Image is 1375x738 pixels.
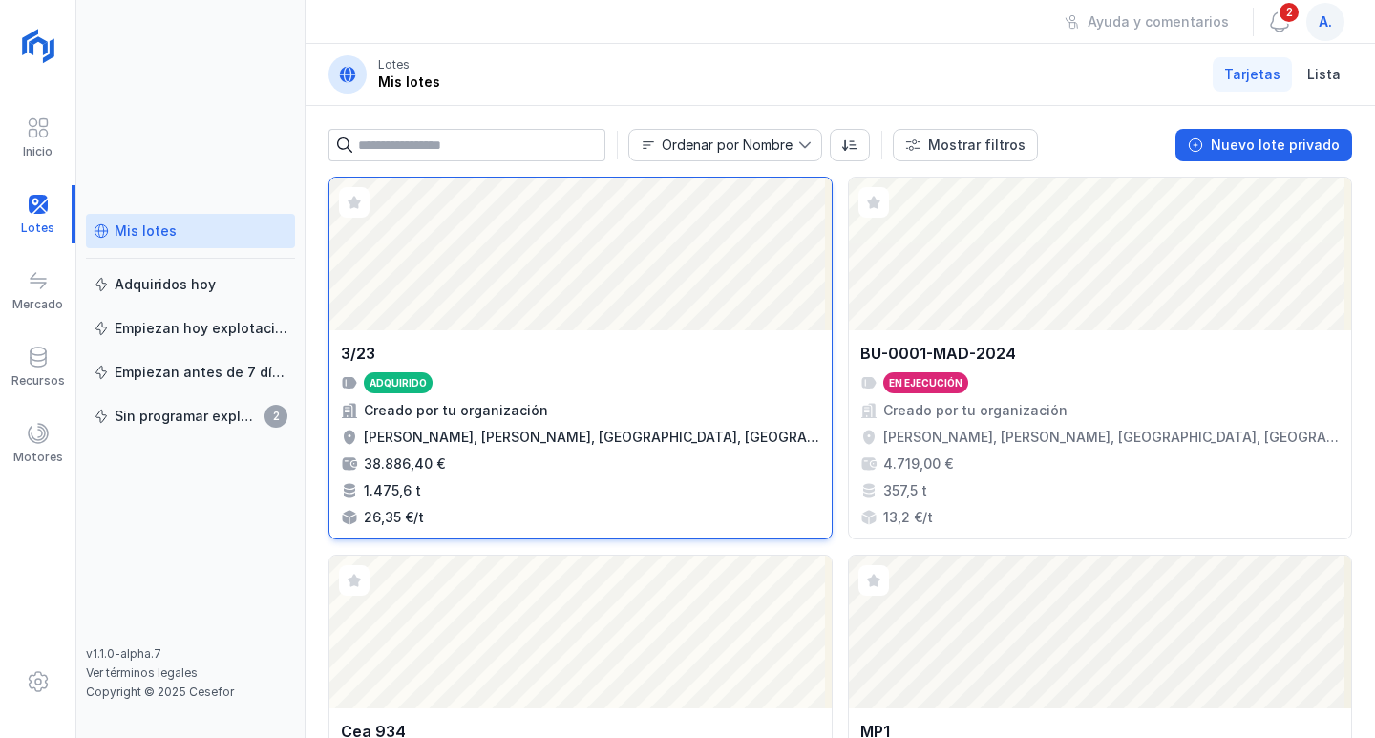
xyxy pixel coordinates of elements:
div: Creado por tu organización [883,401,1068,420]
a: Lista [1296,57,1352,92]
div: 3/23 [341,342,375,365]
div: [PERSON_NAME], [PERSON_NAME], [GEOGRAPHIC_DATA], [GEOGRAPHIC_DATA] [883,428,1340,447]
button: Nuevo lote privado [1175,129,1352,161]
span: Lista [1307,65,1341,84]
a: Empiezan hoy explotación [86,311,295,346]
div: Sin programar explotación [115,407,259,426]
div: En ejecución [889,376,962,390]
div: Empiezan hoy explotación [115,319,287,338]
div: Mostrar filtros [928,136,1026,155]
span: 2 [264,405,287,428]
div: Nuevo lote privado [1211,136,1340,155]
button: Mostrar filtros [893,129,1038,161]
a: Tarjetas [1213,57,1292,92]
div: Mis lotes [115,221,177,241]
div: Adquirido [370,376,427,390]
div: Mis lotes [378,73,440,92]
div: 1.475,6 t [364,481,421,500]
div: BU-0001-MAD-2024 [860,342,1016,365]
div: [PERSON_NAME], [PERSON_NAME], [GEOGRAPHIC_DATA], [GEOGRAPHIC_DATA] [364,428,820,447]
div: 357,5 t [883,481,927,500]
a: Adquiridos hoy [86,267,295,302]
div: Lotes [378,57,410,73]
div: Creado por tu organización [364,401,548,420]
a: Empiezan antes de 7 días [86,355,295,390]
div: Motores [13,450,63,465]
a: Sin programar explotación2 [86,399,295,433]
img: logoRight.svg [14,22,62,70]
div: v1.1.0-alpha.7 [86,646,295,662]
a: Ver términos legales [86,665,198,680]
div: Ayuda y comentarios [1088,12,1229,32]
div: 13,2 €/t [883,508,933,527]
div: Copyright © 2025 Cesefor [86,685,295,700]
div: 26,35 €/t [364,508,424,527]
span: 2 [1278,1,1301,24]
a: BU-0001-MAD-2024En ejecuciónCreado por tu organización[PERSON_NAME], [PERSON_NAME], [GEOGRAPHIC_D... [848,177,1352,539]
a: 3/23AdquiridoCreado por tu organización[PERSON_NAME], [PERSON_NAME], [GEOGRAPHIC_DATA], [GEOGRAPH... [328,177,833,539]
button: Ayuda y comentarios [1052,6,1241,38]
div: Adquiridos hoy [115,275,216,294]
div: Recursos [11,373,65,389]
a: Mis lotes [86,214,295,248]
span: Tarjetas [1224,65,1280,84]
div: 4.719,00 € [883,454,953,474]
span: a. [1319,12,1332,32]
span: Nombre [629,130,798,160]
div: Mercado [12,297,63,312]
div: Empiezan antes de 7 días [115,363,287,382]
div: Inicio [23,144,53,159]
div: 38.886,40 € [364,454,445,474]
div: Ordenar por Nombre [662,138,793,152]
